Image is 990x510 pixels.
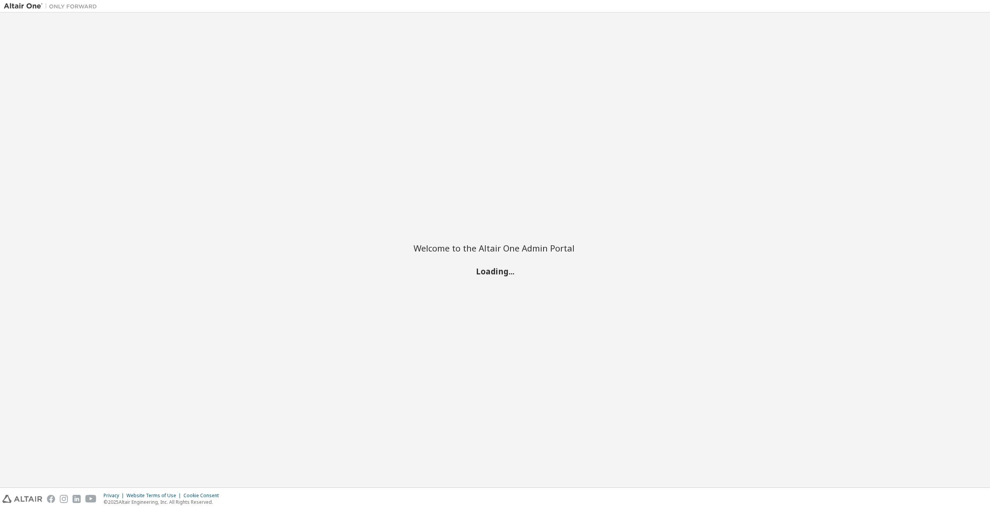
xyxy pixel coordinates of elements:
[414,243,576,253] h2: Welcome to the Altair One Admin Portal
[183,493,223,499] div: Cookie Consent
[60,495,68,503] img: instagram.svg
[414,266,576,276] h2: Loading...
[104,499,223,505] p: © 2025 Altair Engineering, Inc. All Rights Reserved.
[104,493,126,499] div: Privacy
[47,495,55,503] img: facebook.svg
[73,495,81,503] img: linkedin.svg
[126,493,183,499] div: Website Terms of Use
[85,495,97,503] img: youtube.svg
[2,495,42,503] img: altair_logo.svg
[4,2,101,10] img: Altair One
